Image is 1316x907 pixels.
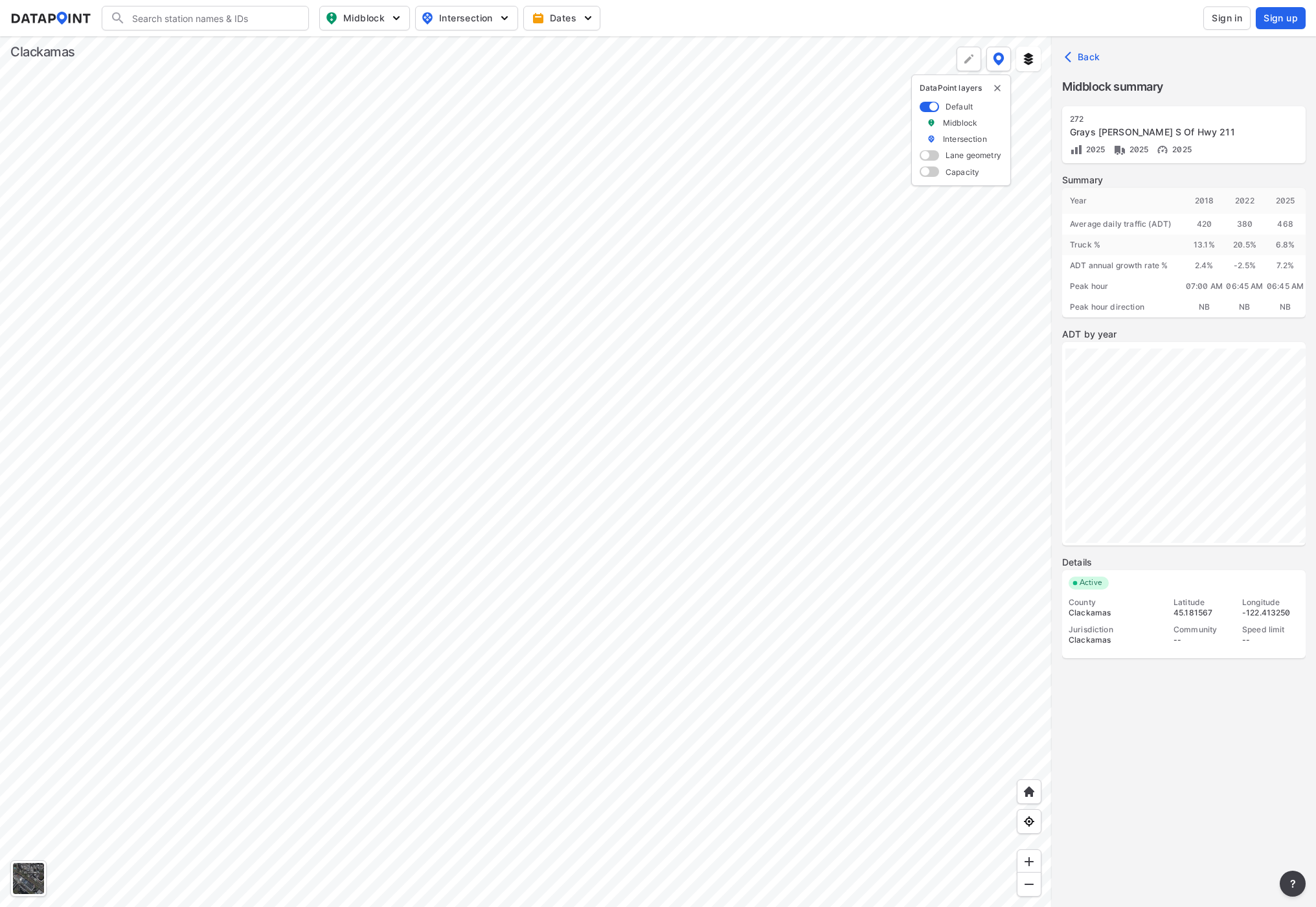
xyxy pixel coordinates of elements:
[390,12,403,25] img: 5YPKRKmlfpI5mqlR8AD95paCi+0kK1fRFDJSaMmawlwaeJcJwk9O2fotCW5ve9gAAAAASUVORK5CYII=
[1201,6,1253,30] a: Sign in
[319,6,410,30] button: Midblock
[946,101,973,112] label: Default
[325,10,402,26] span: Midblock
[1069,635,1162,645] div: Clackamas
[1256,7,1306,29] button: Sign up
[1069,597,1162,608] div: County
[1174,625,1231,635] div: Community
[415,6,518,30] button: Intersection
[1067,51,1100,63] span: Back
[420,10,435,26] img: map_pin_int.54838e6b.svg
[946,150,1001,161] label: Lane geometry
[1225,297,1265,317] div: NB
[1023,785,1036,798] img: +XpAUvaXAN7GudzAAAAAElFTkSuQmCC
[1017,872,1041,897] div: Zoom out
[1265,297,1306,317] div: NB
[1242,625,1299,635] div: Speed limit
[1070,114,1268,124] div: 272
[927,117,936,128] img: marker_Midblock.5ba75e30.svg
[324,10,339,26] img: map_pin_mid.602f9df1.svg
[534,12,592,25] span: Dates
[962,52,975,65] img: +Dz8AAAAASUVORK5CYII=
[1242,597,1299,608] div: Longitude
[1225,276,1265,297] div: 06:45 AM
[1184,255,1225,276] div: 2.4 %
[1184,235,1225,255] div: 13.1 %
[523,6,600,30] button: Dates
[1023,878,1036,891] img: MAAAAAElFTkSuQmCC
[1074,577,1109,590] span: Active
[1070,126,1268,139] div: Grays Hill Rd S Of Hwy 211
[920,83,1003,93] p: DataPoint layers
[943,133,987,144] label: Intersection
[1062,328,1306,341] label: ADT by year
[1017,849,1041,874] div: Zoom in
[992,83,1003,93] button: delete
[1069,625,1162,635] div: Jurisdiction
[10,860,47,897] div: Toggle basemap
[1265,188,1306,214] div: 2025
[1169,144,1192,154] span: 2025
[1023,855,1036,868] img: ZvzfEJKXnyWIrJytrsY285QMwk63cM6Drc+sIAAAAASUVORK5CYII=
[1017,779,1041,804] div: Home
[1174,597,1231,608] div: Latitude
[1253,7,1306,29] a: Sign up
[1062,174,1306,187] label: Summary
[1070,143,1083,156] img: Volume count
[1242,635,1299,645] div: --
[421,10,510,26] span: Intersection
[1184,276,1225,297] div: 07:00 AM
[1126,144,1149,154] span: 2025
[532,12,545,25] img: calendar-gold.39a51dde.svg
[1184,188,1225,214] div: 2018
[1062,297,1184,317] div: Peak hour direction
[1264,12,1298,25] span: Sign up
[498,12,511,25] img: 5YPKRKmlfpI5mqlR8AD95paCi+0kK1fRFDJSaMmawlwaeJcJwk9O2fotCW5ve9gAAAAASUVORK5CYII=
[582,12,595,25] img: 5YPKRKmlfpI5mqlR8AD95paCi+0kK1fRFDJSaMmawlwaeJcJwk9O2fotCW5ve9gAAAAASUVORK5CYII=
[1242,608,1299,618] div: -122.413250
[126,8,301,29] input: Search
[1280,871,1306,897] button: more
[1225,188,1265,214] div: 2022
[1225,255,1265,276] div: -2.5 %
[993,52,1004,65] img: data-point-layers.37681fc9.svg
[10,43,75,61] div: Clackamas
[1174,608,1231,618] div: 45.181567
[1184,214,1225,235] div: 420
[1062,214,1184,235] div: Average daily traffic (ADT)
[1062,188,1184,214] div: Year
[1265,255,1306,276] div: 7.2 %
[1113,143,1126,156] img: Vehicle class
[1212,12,1242,25] span: Sign in
[1062,235,1184,255] div: Truck %
[1225,214,1265,235] div: 380
[1174,635,1231,645] div: --
[943,117,977,128] label: Midblock
[1017,809,1041,834] div: View my location
[946,166,979,178] label: Capacity
[927,133,936,144] img: marker_Intersection.6861001b.svg
[1062,255,1184,276] div: ADT annual growth rate %
[1062,47,1106,67] button: Back
[1062,78,1306,96] label: Midblock summary
[1156,143,1169,156] img: Vehicle speed
[992,83,1003,93] img: close-external-leyer.3061a1c7.svg
[10,12,91,25] img: dataPointLogo.9353c09d.svg
[1265,214,1306,235] div: 468
[1225,235,1265,255] div: 20.5 %
[1265,276,1306,297] div: 06:45 AM
[1022,52,1035,65] img: layers.ee07997e.svg
[1288,876,1298,891] span: ?
[1023,815,1036,828] img: zeq5HYn9AnE9l6UmnFLPAAAAAElFTkSuQmCC
[1184,297,1225,317] div: NB
[1062,556,1306,569] label: Details
[1203,6,1251,30] button: Sign in
[1083,144,1106,154] span: 2025
[1062,276,1184,297] div: Peak hour
[1265,235,1306,255] div: 6.8 %
[1069,608,1162,618] div: Clackamas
